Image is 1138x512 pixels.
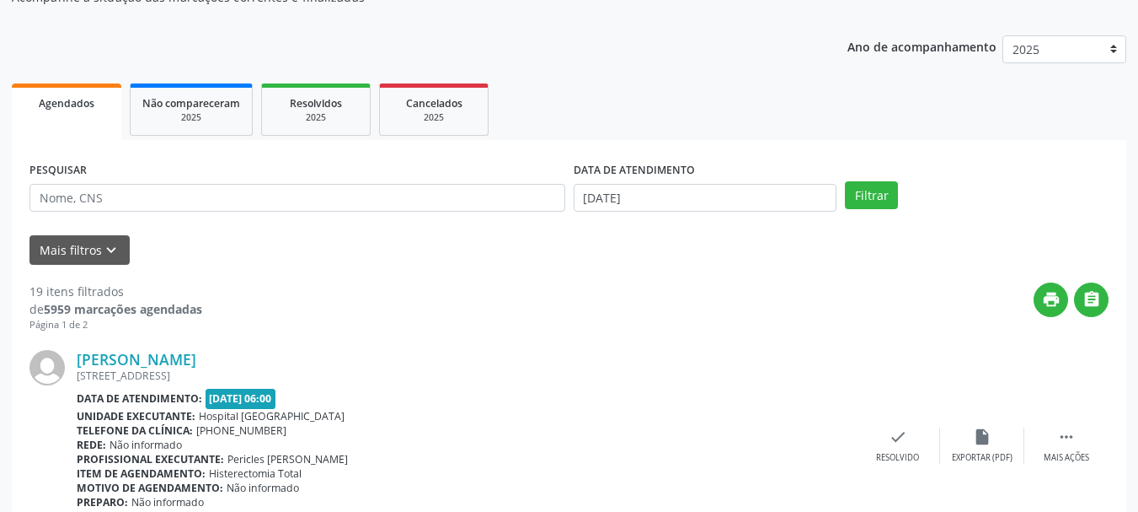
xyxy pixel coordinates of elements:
[29,318,202,332] div: Página 1 de 2
[77,423,193,438] b: Telefone da clínica:
[110,438,182,452] span: Não informado
[1044,452,1089,464] div: Mais ações
[77,409,195,423] b: Unidade executante:
[206,389,276,408] span: [DATE] 06:00
[847,35,996,57] p: Ano de acompanhamento
[77,466,206,481] b: Item de agendamento:
[1042,290,1061,309] i: print
[1082,290,1101,309] i: 
[77,438,106,452] b: Rede:
[77,391,202,406] b: Data de atendimento:
[199,409,345,423] span: Hospital [GEOGRAPHIC_DATA]
[274,111,358,124] div: 2025
[44,301,202,317] strong: 5959 marcações agendadas
[142,111,240,124] div: 2025
[77,452,224,466] b: Profissional executante:
[406,96,462,110] span: Cancelados
[39,96,94,110] span: Agendados
[1074,283,1109,317] button: 
[845,181,898,210] button: Filtrar
[29,158,87,184] label: PESQUISAR
[1034,283,1068,317] button: print
[574,184,837,213] input: Selecione um intervalo
[29,235,130,265] button: Mais filtroskeyboard_arrow_down
[1057,428,1076,446] i: 
[973,428,991,446] i: insert_drive_file
[29,283,202,300] div: 19 itens filtrados
[209,466,302,481] span: Histerectomia Total
[77,481,223,495] b: Motivo de agendamento:
[131,495,204,509] span: Não informado
[952,452,1012,464] div: Exportar (PDF)
[29,184,565,213] input: Nome, CNS
[876,452,919,464] div: Resolvido
[77,350,196,369] a: [PERSON_NAME]
[29,300,202,318] div: de
[227,452,348,466] span: Pericles [PERSON_NAME]
[77,495,128,509] b: Preparo:
[77,369,856,383] div: [STREET_ADDRESS]
[196,423,286,438] span: [PHONE_NUMBER]
[29,350,65,385] img: img
[227,481,299,495] span: Não informado
[142,96,240,110] span: Não compareceram
[290,96,342,110] span: Resolvidos
[574,158,695,184] label: DATA DE ATENDIMENTO
[392,111,476,124] div: 2025
[889,428,907,446] i: check
[102,241,120,260] i: keyboard_arrow_down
